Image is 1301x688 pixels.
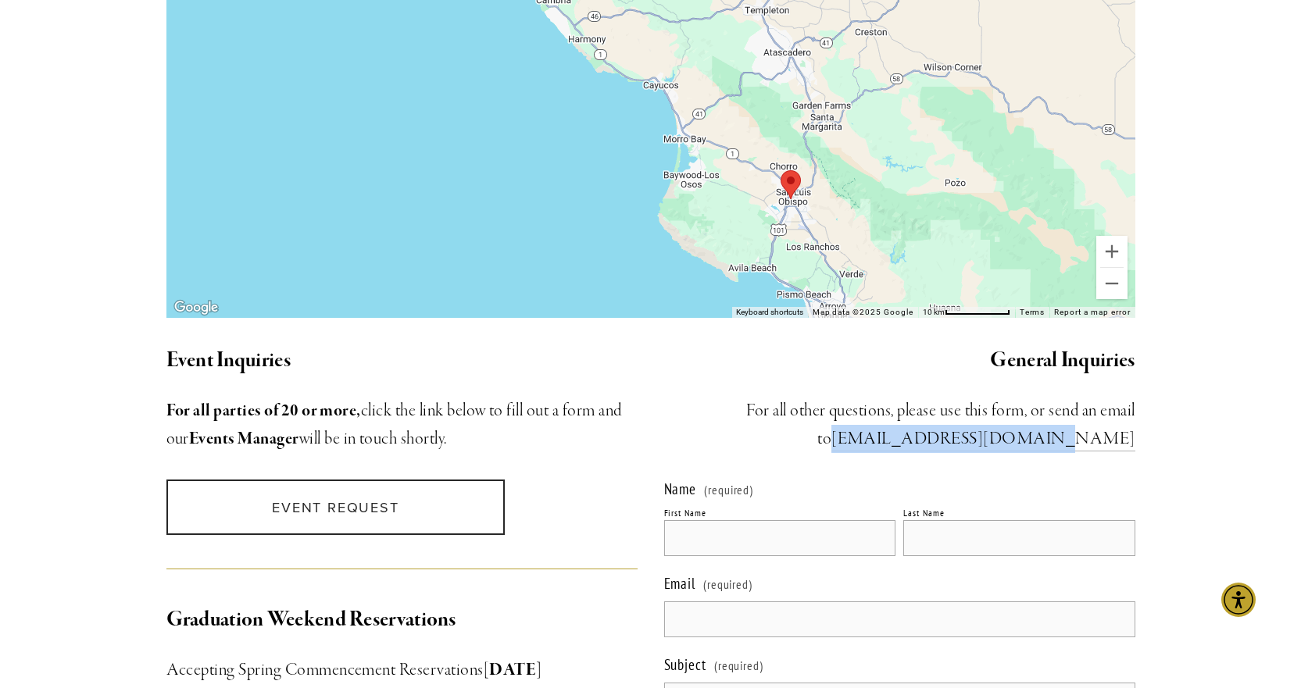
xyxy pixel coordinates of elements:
[1096,268,1128,299] button: Zoom out
[166,604,638,636] h2: Graduation Weekend Reservations
[918,307,1015,318] button: Map Scale: 10 km per 80 pixels
[189,428,299,450] strong: Events Manager
[664,574,696,593] span: Email
[664,344,1135,377] h2: General Inquiries
[831,428,1135,451] a: [EMAIL_ADDRESS][DOMAIN_NAME]
[1054,308,1130,316] a: Report a map error
[170,298,222,318] a: Open this area in Google Maps (opens a new window)
[1221,583,1256,617] div: Accessibility Menu
[903,507,945,519] div: Last Name
[170,298,222,318] img: Google
[484,659,542,681] strong: [DATE]
[703,570,753,598] span: (required)
[1020,308,1045,316] a: Terms
[664,479,697,498] span: Name
[1096,236,1128,267] button: Zoom in
[166,479,506,535] a: Event Request
[813,308,913,316] span: Map data ©2025 Google
[166,656,638,684] h3: Accepting Spring Commencement Reservations
[166,397,638,453] h3: click the link below to fill out a form and our will be in touch shortly.
[736,307,803,318] button: Keyboard shortcuts
[923,308,945,316] span: 10 km
[664,507,707,519] div: First Name
[664,655,707,674] span: Subject
[704,483,754,496] span: (required)
[664,397,1135,453] h3: ​For all other questions, please use this form, or send an email to
[166,344,638,377] h2: Event Inquiries
[714,651,764,679] span: (required)
[166,400,361,422] strong: For all parties of 20 or more,
[781,170,801,199] div: NOVO Restaurant Lounge 726 Higuera Street San Luis Obispo, CA, 93401, United States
